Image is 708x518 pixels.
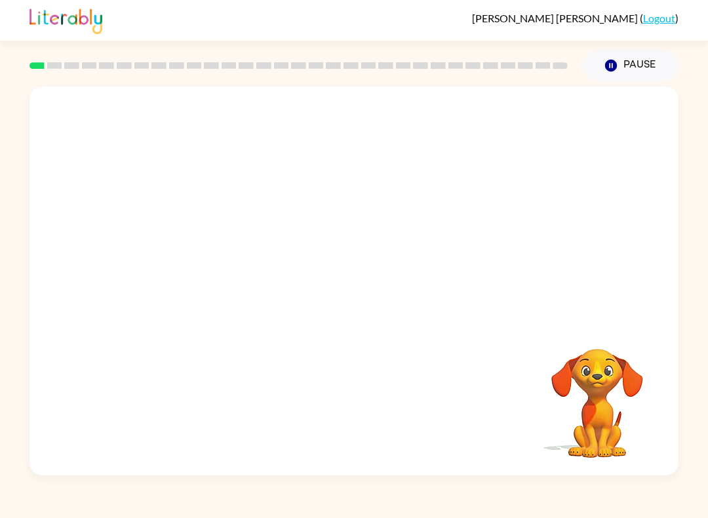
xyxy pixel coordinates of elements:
[583,50,678,81] button: Pause
[29,5,102,34] img: Literably
[532,329,663,460] video: Your browser must support playing .mp4 files to use Literably. Please try using another browser.
[472,12,640,24] span: [PERSON_NAME] [PERSON_NAME]
[472,12,678,24] div: ( )
[643,12,675,24] a: Logout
